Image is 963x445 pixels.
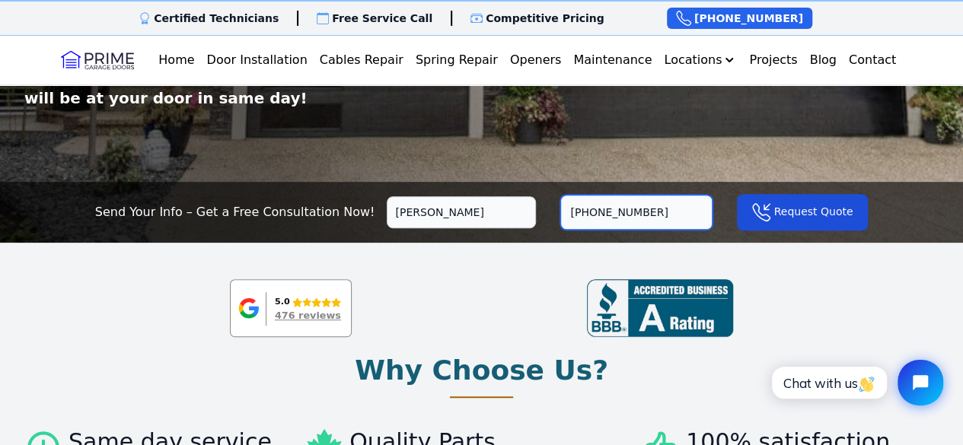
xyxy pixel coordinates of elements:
a: Door Installation [201,45,314,75]
h2: Why Choose Us? [355,355,608,386]
a: Cables Repair [314,45,410,75]
a: Projects [743,45,803,75]
a: Home [152,45,200,75]
input: Your Name [387,196,536,228]
img: Logo [61,48,134,72]
div: 476 reviews [275,310,341,322]
button: Locations [658,45,743,75]
a: Maintenance [567,45,658,75]
p: Certified Technicians [154,11,279,26]
a: [PHONE_NUMBER] [667,8,812,29]
p: Send Your Info – Get a Free Consultation Now! [95,203,375,221]
a: Contact [843,45,902,75]
a: Openers [504,45,568,75]
div: 5.0 [275,294,290,310]
div: Rating: 5.0 out of 5 [275,294,341,310]
iframe: Tidio Chat [755,347,956,418]
p: Call Us [DATE] for a Free Estimate and our technician will be at your door in same day! [24,66,482,109]
img: BBB-review [587,279,733,337]
input: Phone Number [560,195,713,230]
p: Free Service Call [332,11,432,26]
a: Spring Repair [410,45,504,75]
p: Competitive Pricing [486,11,604,26]
a: Blog [803,45,842,75]
button: Request Quote [737,194,868,230]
